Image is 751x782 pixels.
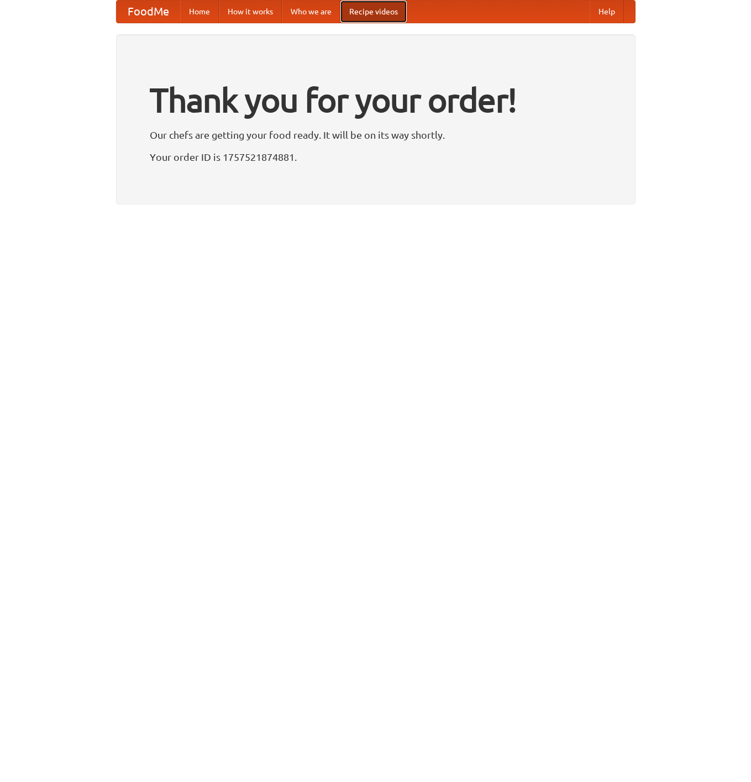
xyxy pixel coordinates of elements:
[340,1,407,23] a: Recipe videos
[219,1,282,23] a: How it works
[590,1,624,23] a: Help
[117,1,180,23] a: FoodMe
[150,149,602,165] p: Your order ID is 1757521874881.
[150,74,602,127] h1: Thank you for your order!
[150,127,602,143] p: Our chefs are getting your food ready. It will be on its way shortly.
[180,1,219,23] a: Home
[282,1,340,23] a: Who we are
